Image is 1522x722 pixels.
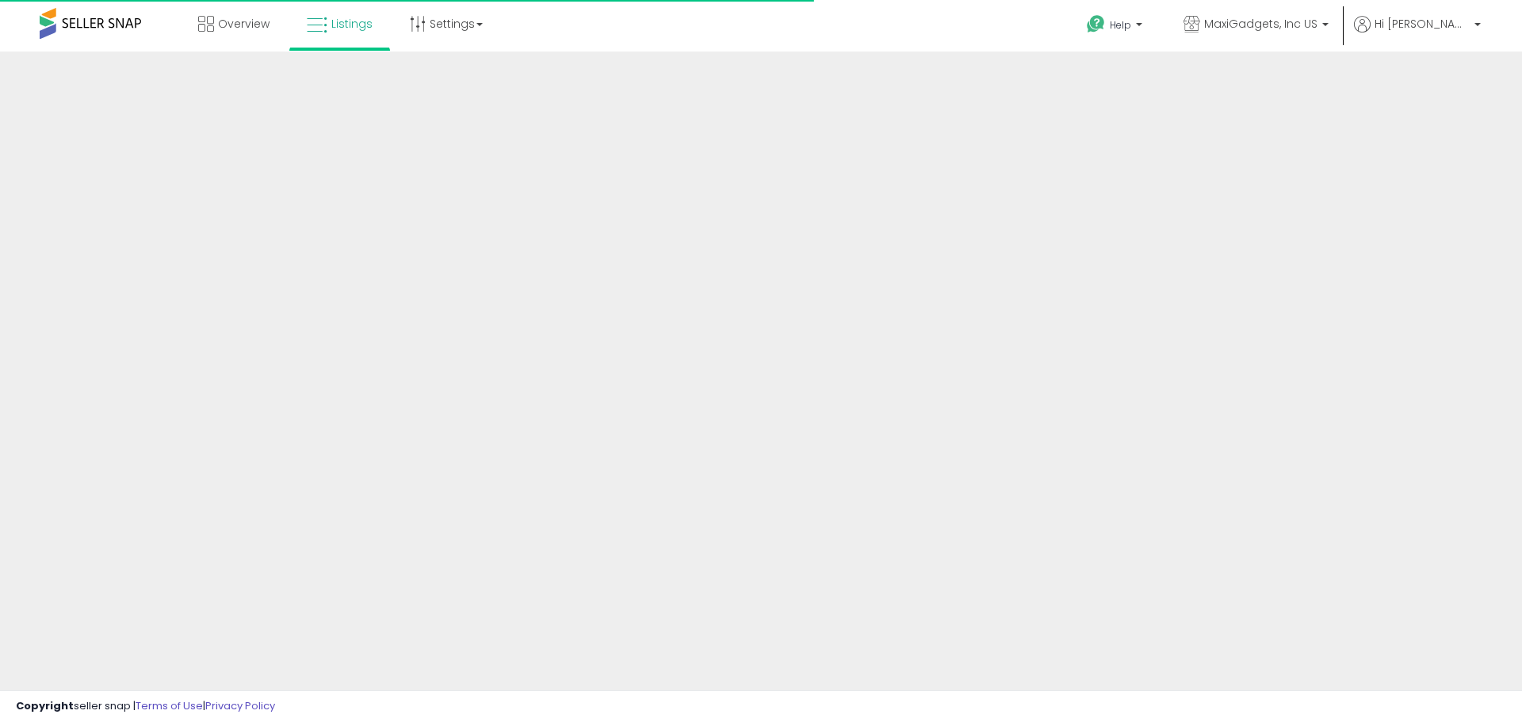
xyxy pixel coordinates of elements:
[331,16,373,32] span: Listings
[16,698,74,713] strong: Copyright
[16,699,275,714] div: seller snap | |
[218,16,270,32] span: Overview
[1375,16,1470,32] span: Hi [PERSON_NAME]
[1204,16,1317,32] span: MaxiGadgets, Inc US
[1110,18,1131,32] span: Help
[1086,14,1106,34] i: Get Help
[136,698,203,713] a: Terms of Use
[1074,2,1158,52] a: Help
[1354,16,1481,52] a: Hi [PERSON_NAME]
[205,698,275,713] a: Privacy Policy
